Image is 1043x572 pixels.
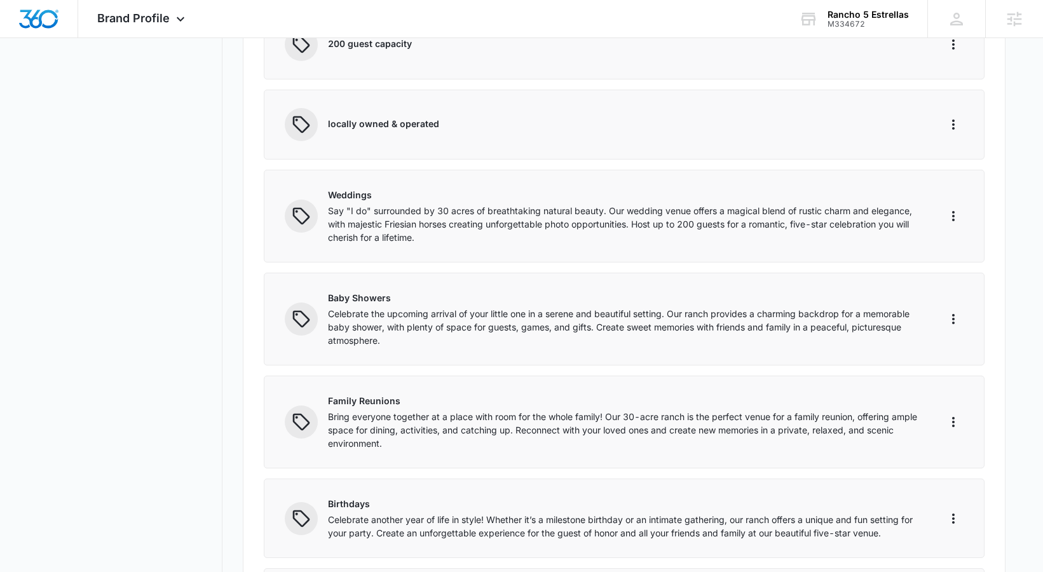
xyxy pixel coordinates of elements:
[328,394,923,407] p: Family Reunions
[328,513,923,540] p: Celebrate another year of life in style! Whether it’s a milestone birthday or an intimate gatheri...
[943,412,964,432] button: More
[328,497,923,510] p: Birthdays
[943,206,964,226] button: More
[328,307,923,347] p: Celebrate the upcoming arrival of your little one in a serene and beautiful setting. Our ranch pr...
[943,114,964,135] button: More
[328,117,923,130] p: locally owned & operated
[943,309,964,329] button: More
[97,11,170,25] span: Brand Profile
[328,291,923,304] p: Baby Showers
[328,204,923,244] p: Say "I do" surrounded by 30 acres of breathtaking natural beauty. Our wedding venue offers a magi...
[943,508,964,529] button: More
[328,410,923,450] p: Bring everyone together at a place with room for the whole family! Our 30-acre ranch is the perfe...
[328,188,923,201] p: Weddings
[828,20,909,29] div: account id
[943,34,964,55] button: More
[828,10,909,20] div: account name
[328,37,923,50] p: 200 guest capacity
